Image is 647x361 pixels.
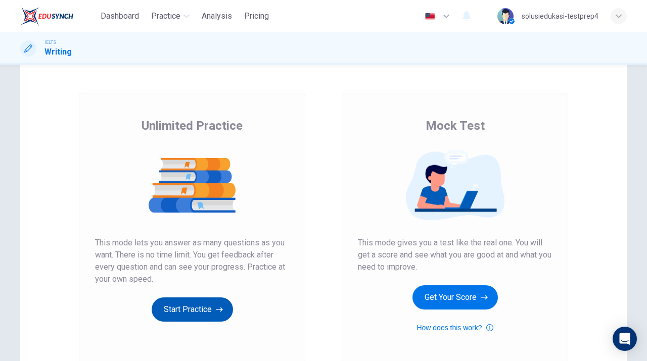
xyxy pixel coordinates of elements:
[142,118,243,134] span: Unlimited Practice
[44,39,56,46] span: IELTS
[101,10,139,22] span: Dashboard
[497,8,514,24] img: Profile picture
[20,6,73,26] img: EduSynch logo
[151,10,180,22] span: Practice
[417,322,493,334] button: How does this work?
[44,46,72,58] h1: Writing
[152,297,233,322] button: Start Practice
[202,10,232,22] span: Analysis
[412,285,498,310] button: Get Your Score
[426,118,485,134] span: Mock Test
[613,327,637,351] div: Open Intercom Messenger
[97,7,143,25] button: Dashboard
[20,6,97,26] a: EduSynch logo
[244,10,269,22] span: Pricing
[424,13,436,20] img: en
[240,7,273,25] button: Pricing
[95,237,289,285] span: This mode lets you answer as many questions as you want. There is no time limit. You get feedback...
[522,10,598,22] div: solusiedukasi-testprep4
[147,7,194,25] button: Practice
[198,7,236,25] button: Analysis
[358,237,552,273] span: This mode gives you a test like the real one. You will get a score and see what you are good at a...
